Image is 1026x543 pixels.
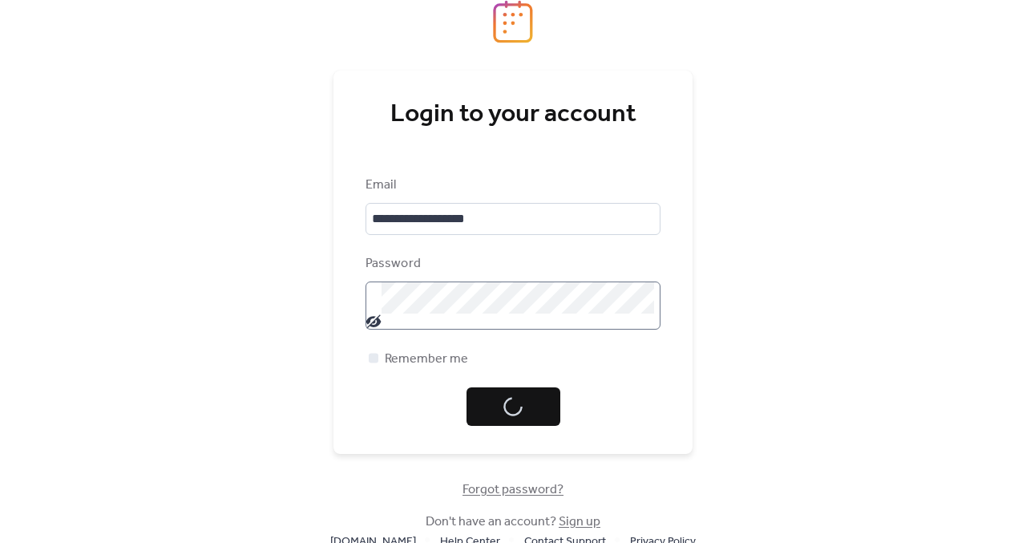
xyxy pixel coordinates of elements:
div: Password [366,254,657,274]
a: Forgot password? [463,485,563,494]
span: Remember me [385,350,468,369]
span: Don't have an account? [426,513,600,532]
span: Forgot password? [463,480,563,500]
a: Sign up [559,509,600,534]
div: Login to your account [366,99,660,131]
div: Email [366,176,657,195]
